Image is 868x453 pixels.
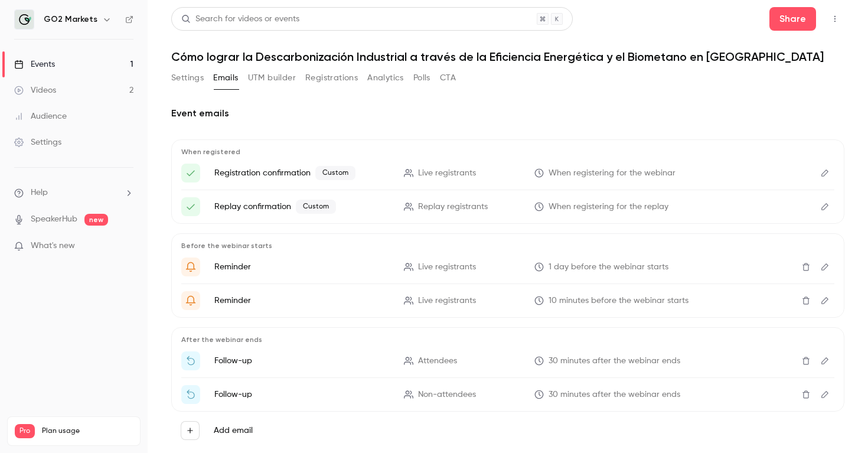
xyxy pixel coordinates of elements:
span: 30 minutes after the webinar ends [549,355,680,367]
button: Delete [797,291,815,310]
a: SpeakerHub [31,213,77,226]
span: 30 minutes after the webinar ends [549,389,680,401]
button: Delete [797,351,815,370]
p: After the webinar ends [181,335,834,344]
div: Search for videos or events [181,13,299,25]
li: help-dropdown-opener [14,187,133,199]
span: Custom [296,200,336,214]
p: When registered [181,147,834,157]
button: Delete [797,258,815,276]
button: Settings [171,69,204,87]
span: 1 day before the webinar starts [549,261,668,273]
img: GO2 Markets [15,10,34,29]
li: Thanks for attending {{ event_name }} [181,351,834,370]
span: new [84,214,108,226]
button: Analytics [367,69,404,87]
span: Attendees [418,355,457,367]
span: Live registrants [418,295,476,307]
button: Share [769,7,816,31]
button: Edit [815,385,834,404]
button: UTM builder [248,69,296,87]
button: Edit [815,197,834,216]
button: Edit [815,291,834,310]
span: Pro [15,424,35,438]
button: Polls [413,69,430,87]
button: Edit [815,164,834,182]
span: What's new [31,240,75,252]
h2: Event emails [171,106,844,120]
p: Replay confirmation [214,200,390,214]
button: Edit [815,258,834,276]
p: Follow-up [214,389,390,400]
span: Non-attendees [418,389,476,401]
span: Help [31,187,48,199]
h1: Cómo lograr la Descarbonización Industrial a través de la Eficiencia Energética y el Biometano en... [171,50,844,64]
p: Reminder [214,295,390,307]
span: When registering for the webinar [549,167,676,180]
li: Get Ready for '{{ event_name }}' tomorrow! [181,258,834,276]
div: Videos [14,84,56,96]
button: Edit [815,351,834,370]
button: Delete [797,385,815,404]
span: When registering for the replay [549,201,668,213]
div: Audience [14,110,67,122]
div: Settings [14,136,61,148]
p: Reminder [214,261,390,273]
span: 10 minutes before the webinar starts [549,295,688,307]
p: Before the webinar starts [181,241,834,250]
span: Replay registrants [418,201,488,213]
span: Live registrants [418,167,476,180]
p: Follow-up [214,355,390,367]
li: 👉 ¡Aquí tienes tu enlace de acceso a {{ event_name }}! [181,164,834,182]
span: Live registrants [418,261,476,273]
div: Events [14,58,55,70]
h6: GO2 Markets [44,14,97,25]
p: Registration confirmation [214,166,390,180]
span: Plan usage [42,426,133,436]
li: 👉 ¡Aquí tienes tu enlace de acceso a {{ event_name }}! [181,197,834,216]
button: CTA [440,69,456,87]
li: {{ event_name }} is about to go live [181,291,834,310]
button: Emails [213,69,238,87]
label: Add email [214,425,253,436]
li: Watch the replay of {{ event_name }} [181,385,834,404]
button: Registrations [305,69,358,87]
span: Custom [315,166,355,180]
